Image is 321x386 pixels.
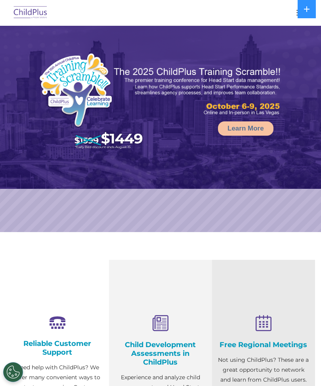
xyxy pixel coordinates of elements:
[115,340,206,367] h4: Child Development Assessments in ChildPlus
[12,339,103,357] h4: Reliable Customer Support
[218,121,273,136] a: Learn More
[218,340,309,349] h4: Free Regional Meetings
[12,4,49,22] img: ChildPlus by Procare Solutions
[3,362,23,382] button: Cookies Settings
